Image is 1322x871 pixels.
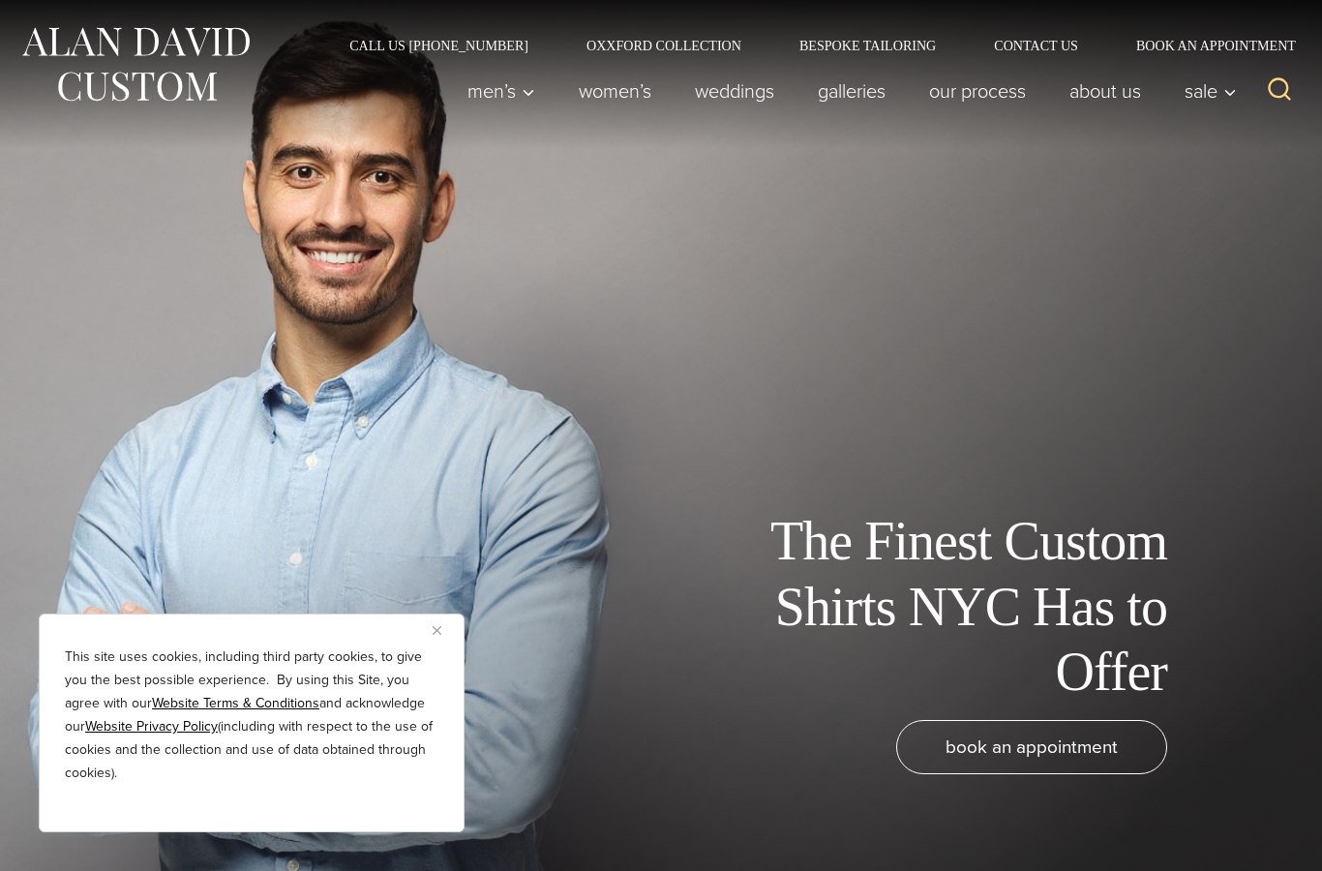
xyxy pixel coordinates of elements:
a: Bespoke Tailoring [770,39,965,52]
h1: The Finest Custom Shirts NYC Has to Offer [732,509,1167,705]
span: Sale [1185,81,1237,101]
a: Oxxford Collection [557,39,770,52]
a: Galleries [796,72,908,110]
img: Close [433,626,441,635]
img: Alan David Custom [19,21,252,107]
a: Call Us [PHONE_NUMBER] [320,39,557,52]
a: book an appointment [896,720,1167,774]
span: book an appointment [946,733,1118,761]
a: Book an Appointment [1107,39,1303,52]
a: Website Terms & Conditions [152,693,319,713]
a: About Us [1048,72,1163,110]
button: View Search Form [1256,68,1303,114]
a: Website Privacy Policy [85,716,218,736]
button: Close [433,618,456,642]
a: Women’s [557,72,674,110]
span: Men’s [467,81,535,101]
a: weddings [674,72,796,110]
p: This site uses cookies, including third party cookies, to give you the best possible experience. ... [65,646,438,785]
nav: Primary Navigation [446,72,1247,110]
a: Our Process [908,72,1048,110]
a: Contact Us [965,39,1107,52]
nav: Secondary Navigation [320,39,1303,52]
